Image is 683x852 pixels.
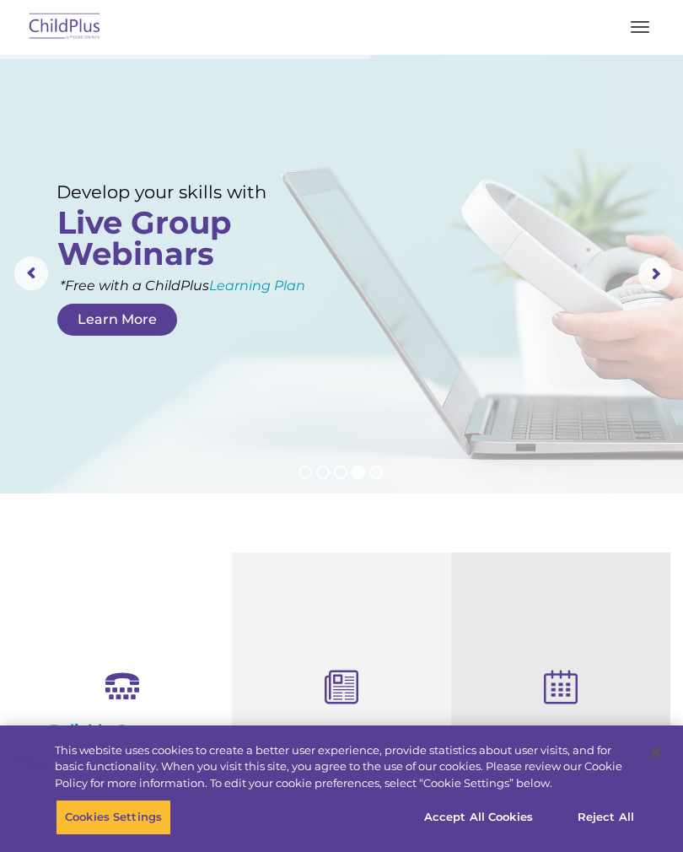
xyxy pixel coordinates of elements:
a: Learning Plan [209,278,305,294]
rs-layer: *Free with a ChildPlus [60,275,382,296]
h4: Free Regional Meetings [464,724,658,742]
div: This website uses cookies to create a better user experience, provide statistics about user visit... [55,742,636,792]
rs-layer: Live Group Webinars [57,207,266,269]
img: ChildPlus by Procare Solutions [25,8,105,47]
a: Learn More [57,304,177,336]
button: Accept All Cookies [415,800,542,835]
rs-layer: Develop your skills with [56,181,281,202]
button: Close [637,734,675,771]
button: Reject All [553,800,659,835]
button: Cookies Settings [56,800,171,835]
h4: Reliable Customer Support [25,721,219,758]
h4: Child Development Assessments in ChildPlus [245,724,438,779]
